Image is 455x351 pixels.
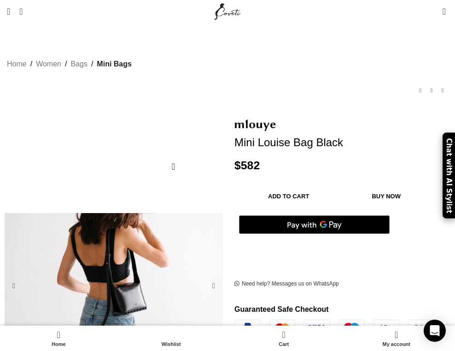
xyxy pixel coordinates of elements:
[234,159,241,172] span: $
[234,119,276,131] img: Mlouye
[343,187,430,206] button: Buy now
[234,320,434,336] img: guaranteed-safe-checkout-bordered.j
[7,341,111,347] span: Home
[234,136,448,149] h1: Mini Louise Bag Black
[234,305,329,313] strong: Guaranteed Safe Checkout
[438,2,450,21] a: 1
[5,277,23,295] div: Previous slide
[340,328,453,349] a: My account
[283,328,290,335] span: 1
[97,58,132,70] a: Mini Bags
[232,341,336,347] span: Cart
[239,215,390,234] button: Pay with GPay
[115,328,228,349] a: Wishlist
[415,85,426,96] a: Previous product
[7,58,27,70] a: Home
[15,2,27,21] a: Search
[2,2,15,21] a: Open mobile menu
[7,58,132,70] nav: Breadcrumb
[443,5,450,12] span: 1
[120,341,223,347] span: Wishlist
[70,58,87,70] a: Bags
[424,320,446,342] div: Open Intercom Messenger
[115,328,228,349] div: My wishlist
[204,277,223,295] div: Next slide
[234,159,260,172] bdi: 582
[234,280,339,288] a: Need help? Messages us on WhatsApp
[2,328,115,349] a: Home
[227,328,340,349] a: 1 Cart
[227,328,340,349] div: My cart
[36,58,61,70] a: Women
[239,187,338,206] button: Add to cart
[429,2,438,21] div: My Wishlist
[212,7,243,15] a: Site logo
[437,85,448,96] a: Next product
[237,239,391,261] iframe: Secure express checkout frame
[345,341,449,347] span: My account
